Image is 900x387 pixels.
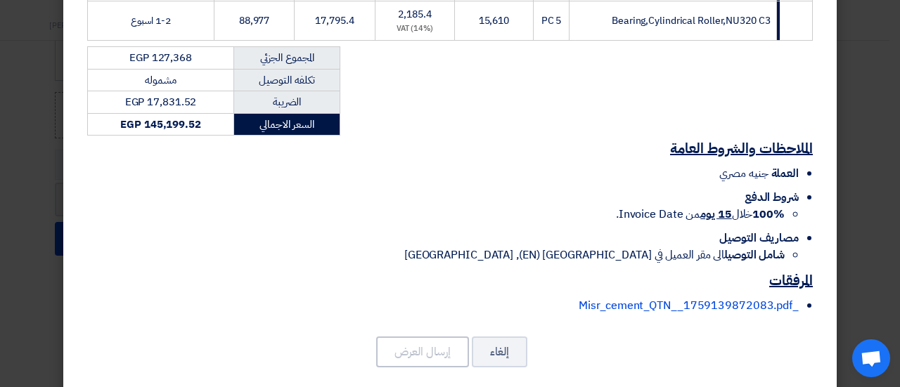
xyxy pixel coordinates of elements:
span: 5 PC [541,13,562,28]
span: العملة [771,165,799,182]
div: Open chat [852,339,890,377]
span: 15,610 [479,13,509,28]
span: 2,185.4 [398,7,431,22]
span: مشموله [145,72,176,88]
span: 88,977 [239,13,269,28]
strong: شامل التوصيل [724,247,785,263]
td: الضريبة [234,91,340,114]
span: خلال من Invoice Date. [616,206,785,223]
u: 15 يوم [700,206,731,223]
button: إرسال العرض [376,336,469,367]
span: Bearing,Cylindrical Roller,NU320 C3 [612,13,771,28]
span: 17,795.4 [315,13,354,28]
div: (14%) VAT [381,23,449,35]
td: السعر الاجمالي [234,113,340,136]
span: مصاريف التوصيل [719,230,799,247]
u: المرفقات [769,270,813,291]
u: الملاحظات والشروط العامة [670,138,813,159]
span: جنيه مصري [719,165,768,182]
td: المجموع الجزئي [234,47,340,70]
span: 1-2 اسبوع [131,13,170,28]
span: شروط الدفع [745,189,799,206]
strong: 100% [752,206,785,223]
strong: EGP 145,199.52 [120,117,201,132]
span: EGP 17,831.52 [125,94,197,110]
td: تكلفه التوصيل [234,69,340,91]
li: الى مقر العميل في [GEOGRAPHIC_DATA] (EN), [GEOGRAPHIC_DATA] [87,247,785,263]
button: إلغاء [472,336,527,367]
td: EGP 127,368 [88,47,234,70]
a: _Misr_cement_QTN__1759139872083.pdf [579,297,799,314]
